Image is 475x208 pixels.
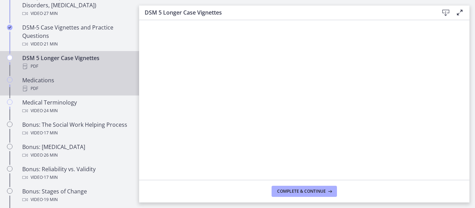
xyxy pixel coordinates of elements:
div: Bonus: Stages of Change [22,187,131,204]
span: · 27 min [43,9,58,18]
span: Complete & continue [277,189,326,194]
div: Video [22,129,131,137]
button: Complete & continue [272,186,337,197]
span: · 19 min [43,195,58,204]
i: Completed [7,25,13,30]
div: Video [22,40,131,48]
div: Video [22,195,131,204]
div: Medical Terminology [22,98,131,115]
span: · 21 min [43,40,58,48]
div: Video [22,151,131,159]
h3: DSM 5 Longer Case Vignettes [145,8,428,17]
div: Bonus: [MEDICAL_DATA] [22,143,131,159]
div: PDF [22,62,131,70]
div: Video [22,107,131,115]
span: · 26 min [43,151,58,159]
span: · 17 min [43,129,58,137]
div: DSM 5 Longer Case Vignettes [22,54,131,70]
div: Video [22,173,131,182]
div: PDF [22,84,131,93]
div: Medications [22,76,131,93]
div: Bonus: Reliability vs. Validity [22,165,131,182]
div: DSM-5 Case Vignettes and Practice Questions [22,23,131,48]
div: Bonus: The Social Work Helping Process [22,120,131,137]
span: · 24 min [43,107,58,115]
span: · 17 min [43,173,58,182]
div: Video [22,9,131,18]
